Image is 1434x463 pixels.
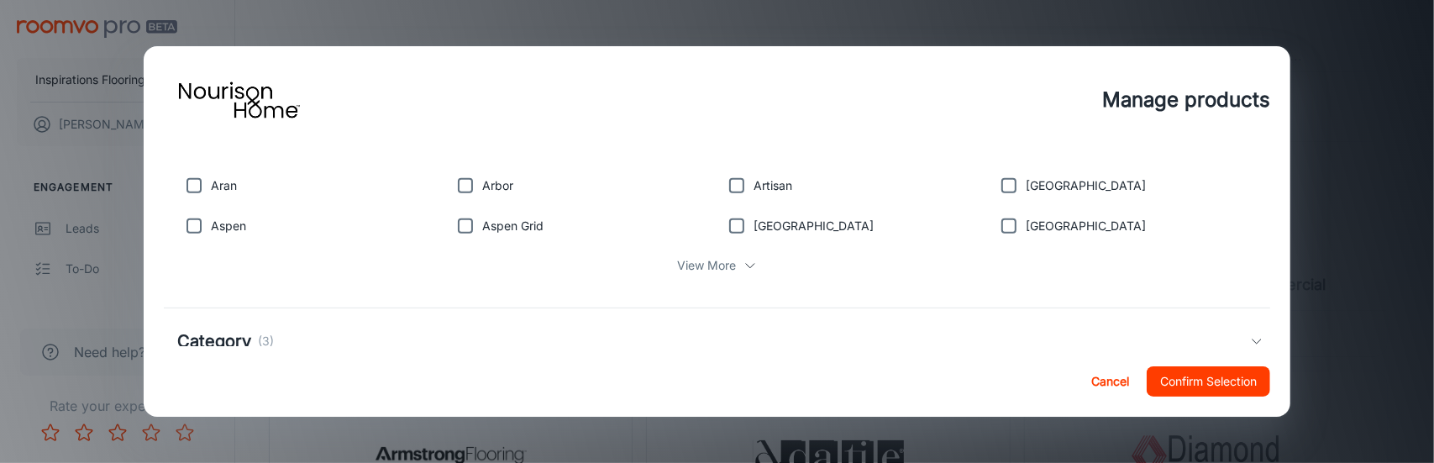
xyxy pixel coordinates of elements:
[1083,366,1137,397] button: Cancel
[482,176,513,195] p: Arbor
[258,332,274,350] p: (3)
[1147,366,1270,397] button: Confirm Selection
[1026,217,1146,235] p: [GEOGRAPHIC_DATA]
[482,217,544,235] p: Aspen Grid
[754,176,792,195] p: Artisan
[164,308,1271,374] div: Category(3)
[211,176,237,195] p: Aran
[164,66,315,134] img: vendor_logo_square_en-us.png
[211,217,246,235] p: Aspen
[678,256,737,275] p: View More
[1026,176,1146,195] p: [GEOGRAPHIC_DATA]
[1102,85,1270,115] h4: Manage products
[754,217,874,235] p: [GEOGRAPHIC_DATA]
[177,329,251,354] h5: Category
